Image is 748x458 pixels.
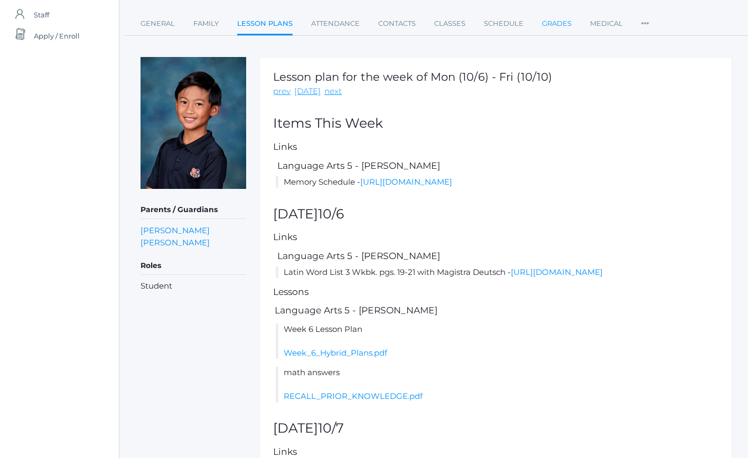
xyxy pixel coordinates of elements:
h2: [DATE] [273,207,718,222]
a: next [324,85,342,98]
img: Matteo Soratorio [141,57,246,189]
span: 10/7 [318,420,344,436]
li: Memory Schedule - [276,176,718,188]
h2: Items This Week [273,116,718,131]
li: Student [141,280,246,292]
h5: Lessons [273,287,718,297]
h1: Lesson plan for the week of Mon (10/6) - Fri (10/10) [273,71,552,83]
h5: Roles [141,257,246,275]
a: Lesson Plans [237,13,293,36]
a: Week_6_Hybrid_Plans.pdf [284,348,387,358]
span: 10/6 [318,206,344,222]
a: Medical [590,13,623,34]
a: Schedule [484,13,523,34]
span: Staff [34,4,49,25]
h2: [DATE] [273,421,718,436]
li: Latin Word List 3 Wkbk. pgs. 19-21 with Magistra Deutsch - [276,266,718,279]
a: [URL][DOMAIN_NAME] [360,177,452,187]
a: Grades [542,13,572,34]
a: Contacts [378,13,416,34]
h5: Parents / Guardians [141,201,246,219]
a: [DATE] [294,85,321,98]
a: [PERSON_NAME] [141,224,210,236]
li: math answers [276,367,718,403]
h5: Language Arts 5 - [PERSON_NAME] [276,251,718,261]
a: prev [273,85,291,98]
h5: Links [273,447,718,457]
a: RECALL_PRIOR_KNOWLEDGE.pdf [284,391,423,401]
a: Classes [434,13,465,34]
span: Apply / Enroll [34,25,80,46]
a: Attendance [311,13,360,34]
a: [PERSON_NAME] [141,236,210,249]
a: Family [193,13,219,34]
li: Week 6 Lesson Plan [276,323,718,359]
a: General [141,13,175,34]
a: [URL][DOMAIN_NAME] [511,267,603,277]
h5: Links [273,232,718,242]
h5: Language Arts 5 - [PERSON_NAME] [273,306,718,316]
h5: Links [273,142,718,152]
h5: Language Arts 5 - [PERSON_NAME] [276,161,718,171]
